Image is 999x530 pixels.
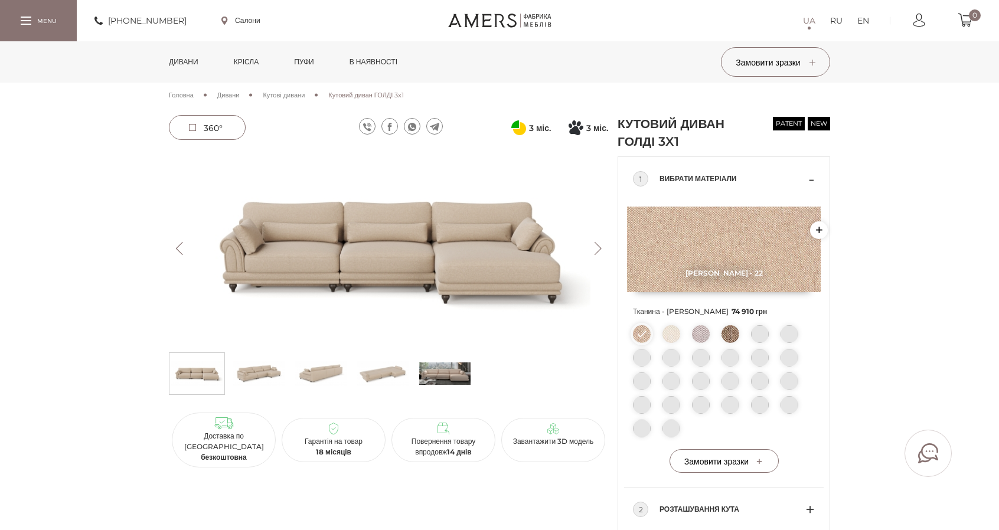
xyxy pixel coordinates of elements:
[381,118,398,135] a: facebook
[221,15,260,26] a: Салони
[177,431,271,463] p: Доставка по [GEOGRAPHIC_DATA]
[233,356,285,391] img: Кутовий диван ГОЛДІ 3x1 s-1
[633,171,648,187] div: 1
[670,449,779,473] button: Замовити зразки
[529,121,551,135] span: 3 міс.
[285,41,323,83] a: Пуфи
[969,9,981,21] span: 0
[217,91,240,99] span: Дивани
[684,456,763,467] span: Замовити зразки
[830,14,843,28] a: RU
[773,117,805,130] span: patent
[732,307,768,316] span: 74 910 грн
[660,502,806,516] span: Розташування кута
[169,91,194,99] span: Головна
[569,120,583,135] svg: Покупка частинами від Монобанку
[803,14,815,28] a: UA
[341,41,406,83] a: в наявності
[94,14,187,28] a: [PHONE_NUMBER]
[587,242,608,255] button: Next
[160,41,207,83] a: Дивани
[171,356,223,391] img: Кутовий диван ГОЛДІ 3x1 s-0
[627,207,821,292] img: Etna - 22
[633,304,815,319] span: Тканина - [PERSON_NAME]
[447,447,472,456] b: 14 днів
[204,123,223,133] span: 360°
[857,14,869,28] a: EN
[511,120,526,135] svg: Оплата частинами від ПриватБанку
[295,356,347,391] img: Кутовий диван ГОЛДІ 3x1 s-2
[359,118,376,135] a: viber
[263,90,305,100] a: Кутові дивани
[217,90,240,100] a: Дивани
[357,356,409,391] img: Кутовий диван ГОЛДІ 3x1 s-3
[286,436,381,457] p: Гарантія на товар
[169,151,608,346] img: Кутовий диван ГОЛДІ 3x1 -0
[419,356,471,391] img: s_
[627,269,821,277] span: [PERSON_NAME] - 22
[316,447,351,456] b: 18 місяців
[506,436,600,447] p: Завантажити 3D модель
[808,117,830,130] span: new
[618,115,753,151] h1: Кутовий диван ГОЛДІ 3x1
[721,47,830,77] button: Замовити зразки
[169,115,246,140] a: 360°
[404,118,420,135] a: whatsapp
[263,91,305,99] span: Кутові дивани
[633,502,648,517] div: 2
[225,41,267,83] a: Крісла
[660,172,806,186] span: Вибрати матеріали
[586,121,608,135] span: 3 міс.
[396,436,491,457] p: Повернення товару впродовж
[736,57,815,68] span: Замовити зразки
[169,242,190,255] button: Previous
[201,453,247,462] b: безкоштовна
[169,90,194,100] a: Головна
[426,118,443,135] a: telegram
